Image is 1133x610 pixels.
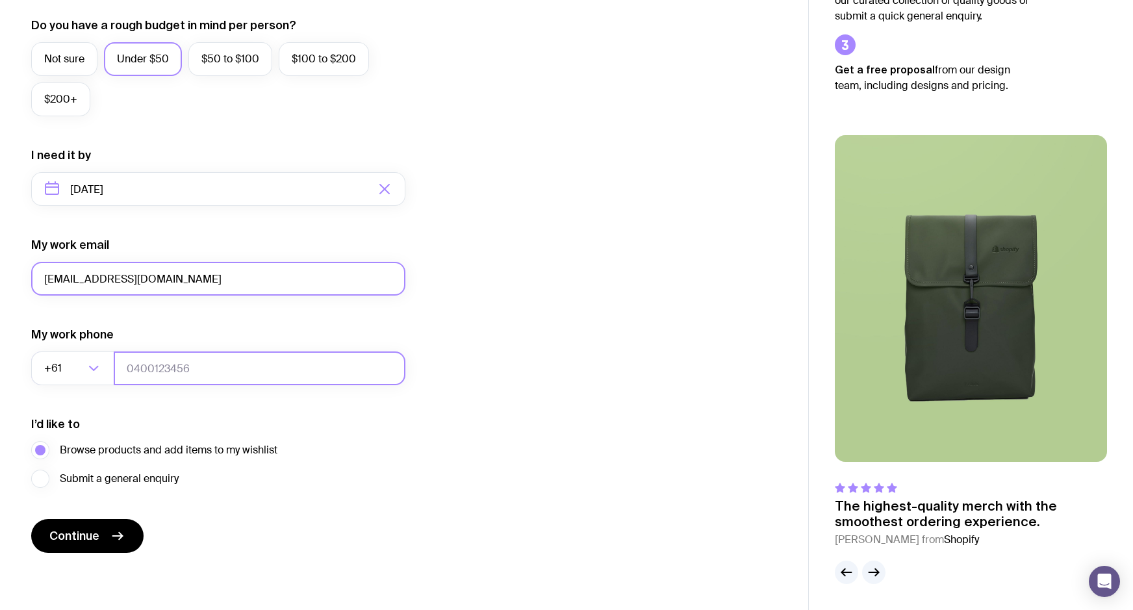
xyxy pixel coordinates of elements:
[64,351,84,385] input: Search for option
[31,237,109,253] label: My work email
[31,18,296,33] label: Do you have a rough budget in mind per person?
[60,471,179,487] span: Submit a general enquiry
[31,172,405,206] input: Select a target date
[944,533,979,546] span: Shopify
[44,351,64,385] span: +61
[104,42,182,76] label: Under $50
[31,83,90,116] label: $200+
[31,147,91,163] label: I need it by
[31,519,144,553] button: Continue
[835,532,1107,548] cite: [PERSON_NAME] from
[49,528,99,544] span: Continue
[1089,566,1120,597] div: Open Intercom Messenger
[31,416,80,432] label: I’d like to
[31,327,114,342] label: My work phone
[31,351,114,385] div: Search for option
[835,64,935,75] strong: Get a free proposal
[835,62,1030,94] p: from our design team, including designs and pricing.
[60,442,277,458] span: Browse products and add items to my wishlist
[114,351,405,385] input: 0400123456
[31,42,97,76] label: Not sure
[279,42,369,76] label: $100 to $200
[835,498,1107,529] p: The highest-quality merch with the smoothest ordering experience.
[31,262,405,296] input: you@email.com
[188,42,272,76] label: $50 to $100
